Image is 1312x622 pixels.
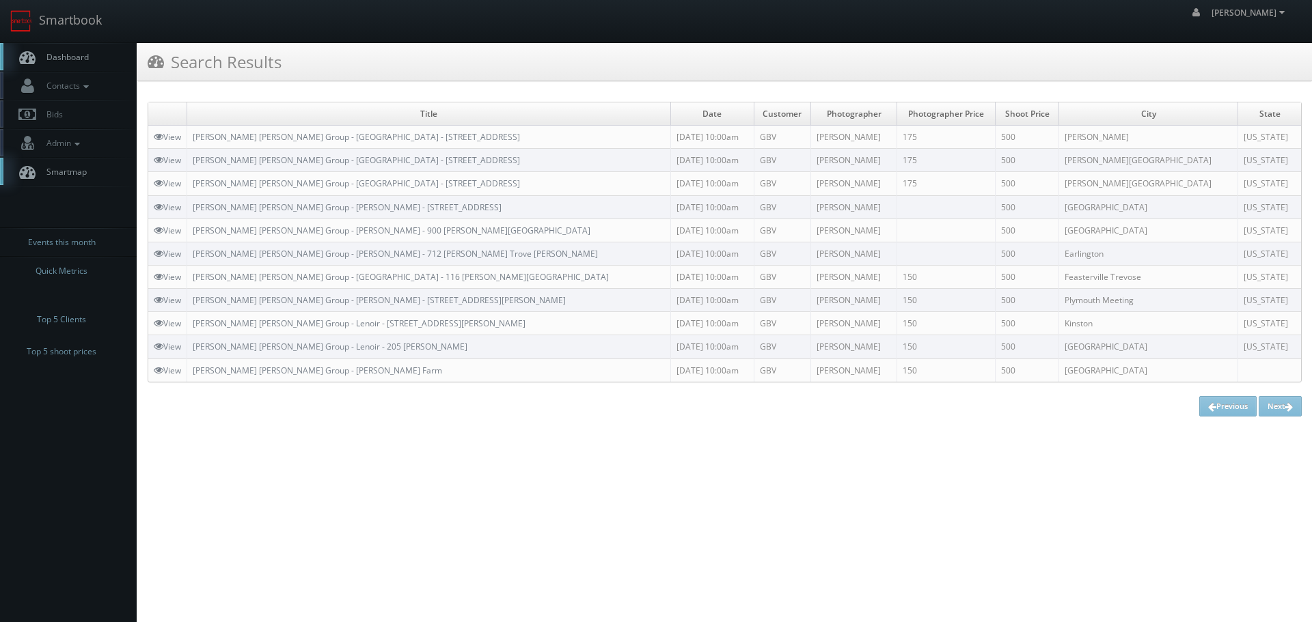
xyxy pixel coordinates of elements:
[1238,242,1301,265] td: [US_STATE]
[996,195,1059,218] td: 500
[40,166,87,178] span: Smartmap
[37,313,86,326] span: Top 5 Clients
[670,265,754,288] td: [DATE] 10:00am
[811,172,897,195] td: [PERSON_NAME]
[996,335,1059,358] td: 500
[1059,335,1238,358] td: [GEOGRAPHIC_DATA]
[897,289,996,312] td: 150
[154,131,181,143] a: View
[811,265,897,288] td: [PERSON_NAME]
[193,178,520,189] a: [PERSON_NAME] [PERSON_NAME] Group - [GEOGRAPHIC_DATA] - [STREET_ADDRESS]
[1238,218,1301,242] td: [US_STATE]
[1059,242,1238,265] td: Earlington
[811,102,897,126] td: Photographer
[1059,218,1238,242] td: [GEOGRAPHIC_DATA]
[897,149,996,172] td: 175
[996,242,1059,265] td: 500
[154,317,181,329] a: View
[754,218,811,242] td: GBV
[897,102,996,126] td: Photographer Price
[670,126,754,149] td: [DATE] 10:00am
[154,271,181,283] a: View
[996,218,1059,242] td: 500
[1238,149,1301,172] td: [US_STATE]
[148,50,282,74] h3: Search Results
[897,335,996,358] td: 150
[670,218,754,242] td: [DATE] 10:00am
[670,172,754,195] td: [DATE] 10:00am
[154,294,181,306] a: View
[154,365,181,376] a: View
[996,358,1059,382] td: 500
[754,149,811,172] td: GBV
[36,264,87,278] span: Quick Metrics
[670,358,754,382] td: [DATE] 10:00am
[1238,335,1301,358] td: [US_STATE]
[193,131,520,143] a: [PERSON_NAME] [PERSON_NAME] Group - [GEOGRAPHIC_DATA] - [STREET_ADDRESS]
[154,154,181,166] a: View
[1238,195,1301,218] td: [US_STATE]
[754,358,811,382] td: GBV
[996,312,1059,335] td: 500
[754,335,811,358] td: GBV
[193,271,609,283] a: [PERSON_NAME] [PERSON_NAME] Group - [GEOGRAPHIC_DATA] - 116 [PERSON_NAME][GEOGRAPHIC_DATA]
[754,242,811,265] td: GBV
[154,178,181,189] a: View
[1059,265,1238,288] td: Feasterville Trevose
[811,358,897,382] td: [PERSON_NAME]
[1238,126,1301,149] td: [US_STATE]
[1238,102,1301,126] td: State
[193,248,598,259] a: [PERSON_NAME] [PERSON_NAME] Group - [PERSON_NAME] - 712 [PERSON_NAME] Trove [PERSON_NAME]
[154,201,181,213] a: View
[27,345,96,358] span: Top 5 shoot prices
[811,335,897,358] td: [PERSON_NAME]
[193,317,525,329] a: [PERSON_NAME] [PERSON_NAME] Group - Lenoir - [STREET_ADDRESS][PERSON_NAME]
[996,126,1059,149] td: 500
[154,225,181,236] a: View
[754,102,811,126] td: Customer
[897,312,996,335] td: 150
[670,195,754,218] td: [DATE] 10:00am
[40,137,83,149] span: Admin
[897,172,996,195] td: 175
[40,109,63,120] span: Bids
[193,225,590,236] a: [PERSON_NAME] [PERSON_NAME] Group - [PERSON_NAME] - 900 [PERSON_NAME][GEOGRAPHIC_DATA]
[996,172,1059,195] td: 500
[1238,289,1301,312] td: [US_STATE]
[897,358,996,382] td: 150
[670,335,754,358] td: [DATE] 10:00am
[40,80,92,91] span: Contacts
[40,51,89,63] span: Dashboard
[193,365,442,376] a: [PERSON_NAME] [PERSON_NAME] Group - [PERSON_NAME] Farm
[1059,172,1238,195] td: [PERSON_NAME][GEOGRAPHIC_DATA]
[811,195,897,218] td: [PERSON_NAME]
[1059,312,1238,335] td: Kinston
[193,154,520,166] a: [PERSON_NAME] [PERSON_NAME] Group - [GEOGRAPHIC_DATA] - [STREET_ADDRESS]
[1238,312,1301,335] td: [US_STATE]
[154,248,181,259] a: View
[811,149,897,172] td: [PERSON_NAME]
[754,265,811,288] td: GBV
[187,102,671,126] td: Title
[996,102,1059,126] td: Shoot Price
[754,172,811,195] td: GBV
[811,218,897,242] td: [PERSON_NAME]
[754,126,811,149] td: GBV
[811,289,897,312] td: [PERSON_NAME]
[1238,265,1301,288] td: [US_STATE]
[996,265,1059,288] td: 500
[1059,358,1238,382] td: [GEOGRAPHIC_DATA]
[1212,7,1289,18] span: [PERSON_NAME]
[193,294,566,306] a: [PERSON_NAME] [PERSON_NAME] Group - [PERSON_NAME] - [STREET_ADDRESS][PERSON_NAME]
[754,289,811,312] td: GBV
[1059,195,1238,218] td: [GEOGRAPHIC_DATA]
[996,149,1059,172] td: 500
[193,201,502,213] a: [PERSON_NAME] [PERSON_NAME] Group - [PERSON_NAME] - [STREET_ADDRESS]
[670,102,754,126] td: Date
[811,126,897,149] td: [PERSON_NAME]
[670,242,754,265] td: [DATE] 10:00am
[670,312,754,335] td: [DATE] 10:00am
[754,195,811,218] td: GBV
[1059,102,1238,126] td: City
[28,236,96,249] span: Events this month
